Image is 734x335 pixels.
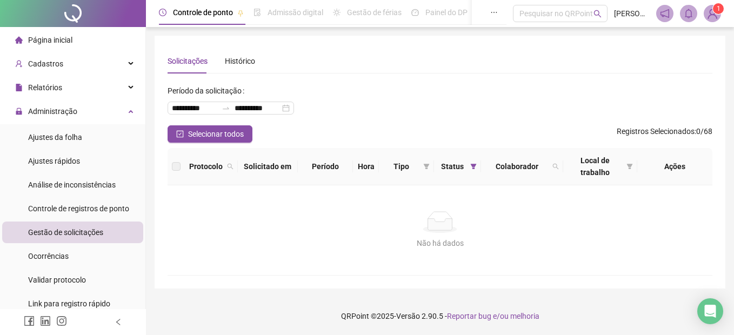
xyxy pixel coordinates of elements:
[411,9,419,16] span: dashboard
[222,104,230,112] span: swap-right
[383,160,419,172] span: Tipo
[470,163,477,170] span: filter
[188,128,244,140] span: Selecionar todos
[28,157,80,165] span: Ajustes rápidos
[28,133,82,142] span: Ajustes da folha
[423,163,430,170] span: filter
[159,9,166,16] span: clock-circle
[24,316,35,326] span: facebook
[146,297,734,335] footer: QRPoint © 2025 - 2.90.5 -
[168,55,208,67] div: Solicitações
[176,130,184,138] span: check-square
[717,5,720,12] span: 1
[28,228,103,237] span: Gestão de solicitações
[568,155,622,178] span: Local de trabalho
[298,148,353,185] th: Período
[490,9,498,16] span: ellipsis
[28,107,77,116] span: Administração
[15,60,23,68] span: user-add
[713,3,724,14] sup: Atualize o seu contato no menu Meus Dados
[704,5,720,22] img: 66729
[438,160,466,172] span: Status
[173,8,233,17] span: Controle de ponto
[425,8,468,17] span: Painel do DP
[181,237,699,249] div: Não há dados
[396,312,420,320] span: Versão
[40,316,51,326] span: linkedin
[28,204,129,213] span: Controle de registros de ponto
[642,160,708,172] div: Ações
[468,158,479,175] span: filter
[550,158,561,175] span: search
[253,9,261,16] span: file-done
[626,163,633,170] span: filter
[28,180,116,189] span: Análise de inconsistências
[225,158,236,175] span: search
[268,8,323,17] span: Admissão digital
[28,36,72,44] span: Página inicial
[697,298,723,324] div: Open Intercom Messenger
[421,158,432,175] span: filter
[28,299,110,308] span: Link para registro rápido
[168,125,252,143] button: Selecionar todos
[353,148,379,185] th: Hora
[28,276,86,284] span: Validar protocolo
[225,55,255,67] div: Histórico
[614,8,650,19] span: [PERSON_NAME]
[617,127,695,136] span: Registros Selecionados
[28,83,62,92] span: Relatórios
[485,160,548,172] span: Colaborador
[15,84,23,91] span: file
[222,104,230,112] span: to
[15,36,23,44] span: home
[115,318,122,326] span: left
[347,8,402,17] span: Gestão de férias
[660,9,670,18] span: notification
[28,59,63,68] span: Cadastros
[15,108,23,115] span: lock
[447,312,539,320] span: Reportar bug e/ou melhoria
[189,160,223,172] span: Protocolo
[624,152,635,180] span: filter
[617,125,712,143] span: : 0 / 68
[593,10,602,18] span: search
[28,252,69,260] span: Ocorrências
[227,163,233,170] span: search
[684,9,693,18] span: bell
[237,10,244,16] span: pushpin
[168,82,249,99] label: Período da solicitação
[238,148,298,185] th: Solicitado em
[56,316,67,326] span: instagram
[552,163,559,170] span: search
[333,9,341,16] span: sun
